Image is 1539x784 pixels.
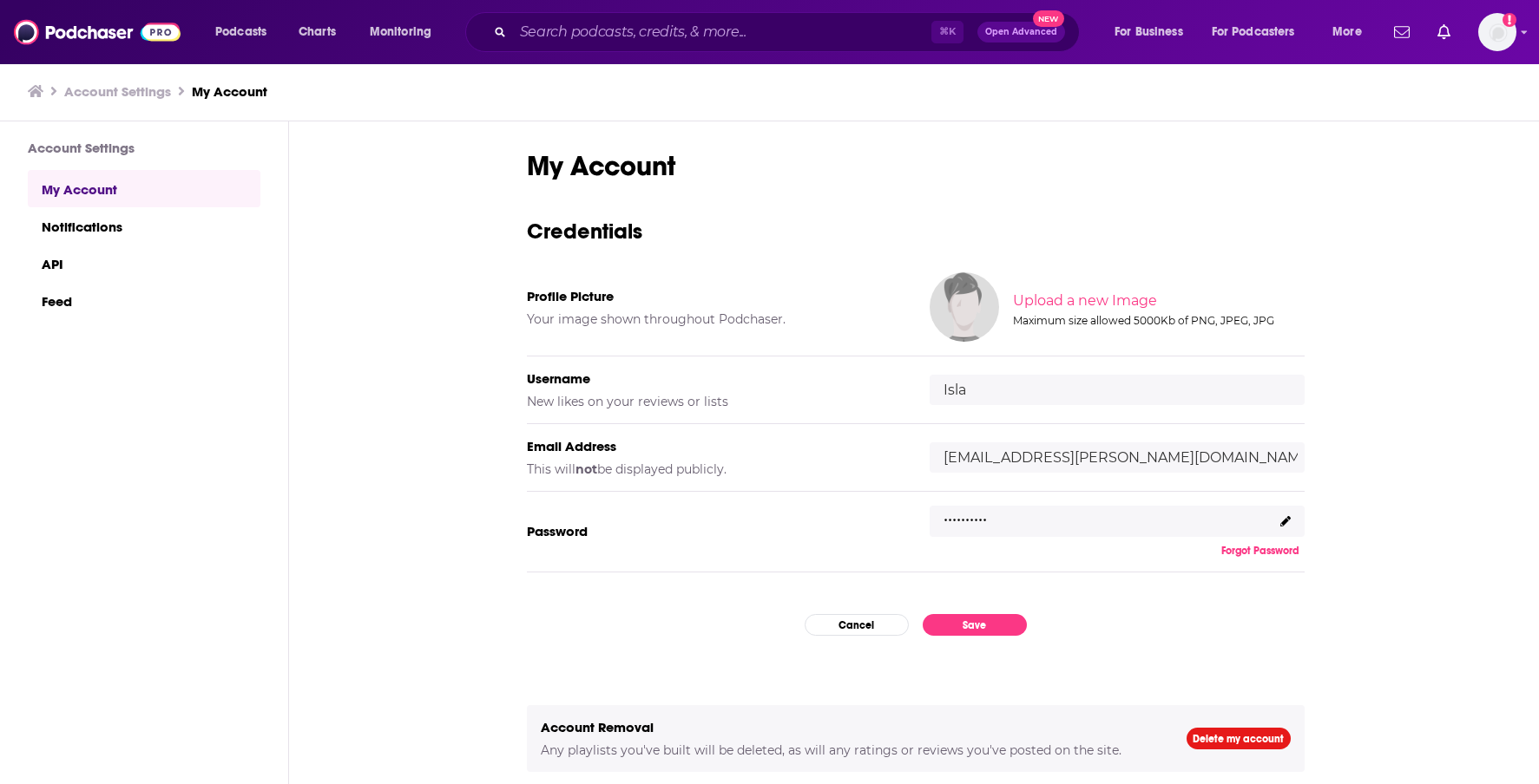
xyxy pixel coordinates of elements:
img: Your profile image [930,272,999,342]
a: My Account [192,83,267,100]
h1: My Account [527,149,1305,183]
h5: Your image shown throughout Podchaser. [527,311,902,327]
b: not [575,461,597,477]
button: open menu [358,18,454,46]
a: Charts [287,18,346,46]
a: Account Settings [64,83,171,100]
button: open menu [1102,18,1205,46]
input: email [930,442,1305,473]
span: For Podcasters [1212,20,1295,44]
button: Open AdvancedNew [977,22,1065,42]
a: Show notifications dropdown [1387,17,1417,47]
button: open menu [1200,18,1320,46]
h3: Credentials [527,218,1305,245]
span: ⌘ K [931,21,964,43]
span: Open Advanced [985,28,1057,36]
span: Charts [299,20,336,44]
p: .......... [944,501,987,526]
span: Monitoring [370,20,431,44]
a: Notifications [28,207,260,245]
h5: Password [527,523,902,539]
img: User Profile [1478,13,1516,51]
button: open menu [203,18,289,46]
span: Logged in as Isla [1478,13,1516,51]
button: Show profile menu [1478,13,1516,51]
h5: Account Removal [541,719,1159,735]
div: Maximum size allowed 5000Kb of PNG, JPEG, JPG [1013,314,1301,327]
svg: Add a profile image [1503,13,1516,27]
button: open menu [1320,18,1384,46]
span: More [1332,20,1362,44]
button: Cancel [805,614,909,636]
a: Feed [28,282,260,319]
input: username [930,375,1305,405]
h5: New likes on your reviews or lists [527,394,902,409]
button: Forgot Password [1216,544,1305,558]
a: API [28,245,260,282]
h5: Any playlists you've built will be deleted, as will any ratings or reviews you've posted on the s... [541,742,1159,758]
a: My Account [28,170,260,207]
h5: Profile Picture [527,288,902,304]
h5: Email Address [527,438,902,454]
img: Podchaser - Follow, Share and Rate Podcasts [14,16,181,49]
h5: Username [527,370,902,387]
span: New [1033,10,1064,27]
span: Podcasts [215,20,266,44]
div: Search podcasts, credits, & more... [482,12,1096,52]
button: Save [923,614,1027,636]
h5: This will be displayed publicly. [527,461,902,477]
a: Show notifications dropdown [1430,17,1457,47]
span: For Business [1115,20,1183,44]
input: Search podcasts, credits, & more... [513,18,931,46]
a: Delete my account [1187,728,1291,749]
h3: Account Settings [28,140,260,156]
